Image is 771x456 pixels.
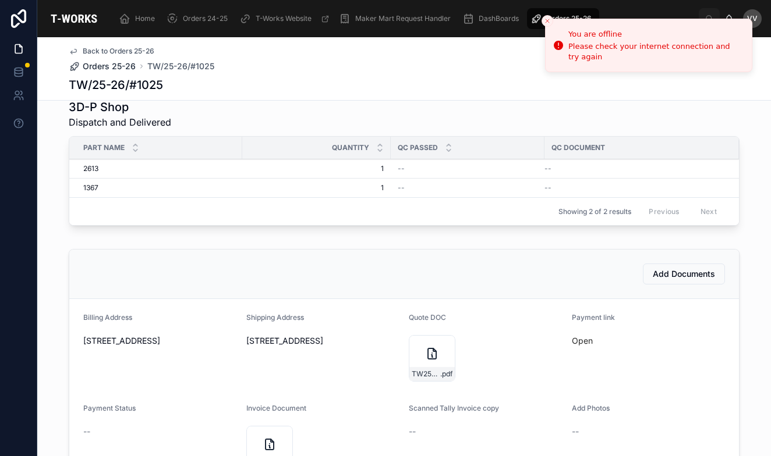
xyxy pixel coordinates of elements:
span: Maker Mart Request Handler [355,14,451,23]
span: Showing 2 of 2 results [558,207,631,216]
span: Payment link [572,313,615,322]
span: DashBoards [479,14,519,23]
span: Orders 25-26 [83,60,136,72]
a: T-Works Website [236,8,335,29]
span: Home [135,14,155,23]
span: QC Document [551,143,605,152]
span: -- [398,164,405,173]
span: Invoice Document [246,404,306,412]
span: [STREET_ADDRESS] [83,335,237,347]
h1: 3D-P Shop [69,99,171,115]
button: Close toast [542,15,553,27]
span: Dispatch and Delivered [69,115,171,129]
span: [STREET_ADDRESS] [246,335,400,347]
span: -- [398,183,405,193]
span: VV [747,14,758,23]
div: scrollable content [111,6,699,31]
span: 1 [249,164,384,173]
span: .pdf [440,369,452,379]
a: Maker Mart Request Handler [335,8,459,29]
span: Payment Status [83,404,136,412]
a: Orders 24-25 [163,8,236,29]
span: Scanned Tally Invoice copy [409,404,499,412]
span: Billing Address [83,313,132,322]
div: You are offline [568,28,742,40]
span: Quote DOC [409,313,446,322]
span: Add Documents [653,268,715,280]
span: T-Works Website [256,14,312,23]
a: Back to Orders 25-26 [69,47,154,56]
span: 1 [249,183,384,193]
span: -- [572,426,579,437]
a: DashBoards [459,8,527,29]
span: -- [544,183,551,193]
a: Open [572,336,593,345]
img: App logo [47,9,101,28]
span: Orders 24-25 [183,14,228,23]
span: -- [544,164,551,173]
button: Add Documents [643,263,725,284]
a: Orders 25-26 [69,60,136,72]
span: -- [409,426,416,437]
span: Shipping Address [246,313,304,322]
h1: TW/25-26/#1025 [69,77,163,93]
span: QC Passed [398,143,438,152]
span: Part Name [83,143,125,152]
span: 1367 [83,183,98,193]
a: Orders 25-26 [527,8,599,29]
span: Back to Orders 25-26 [83,47,154,56]
a: Home [115,8,163,29]
div: Please check your internet connection and try again [568,41,742,62]
span: Add Photos [572,404,610,412]
span: -- [83,426,90,437]
span: TW25-26#1025 [412,369,440,379]
span: Quantity [332,143,369,152]
span: 2613 [83,164,98,173]
a: TW/25-26/#1025 [147,60,214,72]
